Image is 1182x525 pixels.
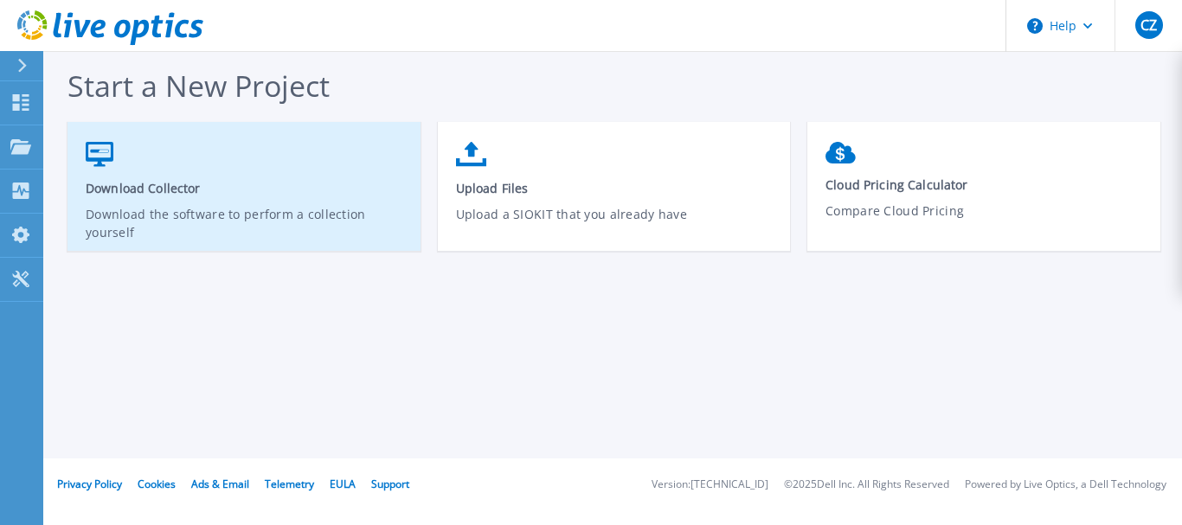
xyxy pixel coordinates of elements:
a: Download CollectorDownload the software to perform a collection yourself [67,133,421,257]
p: Upload a SIOKIT that you already have [456,205,774,245]
span: CZ [1140,18,1157,32]
a: Ads & Email [191,477,249,491]
span: Upload Files [456,180,774,196]
span: Download Collector [86,180,403,196]
p: Download the software to perform a collection yourself [86,205,403,245]
a: Support [371,477,409,491]
li: Version: [TECHNICAL_ID] [652,479,768,490]
p: Compare Cloud Pricing [825,202,1143,241]
a: Telemetry [265,477,314,491]
li: Powered by Live Optics, a Dell Technology [965,479,1166,490]
a: Cookies [138,477,176,491]
a: Privacy Policy [57,477,122,491]
a: EULA [330,477,356,491]
li: © 2025 Dell Inc. All Rights Reserved [784,479,949,490]
span: Start a New Project [67,66,330,106]
a: Upload FilesUpload a SIOKIT that you already have [438,133,791,257]
a: Cloud Pricing CalculatorCompare Cloud Pricing [807,133,1160,254]
span: Cloud Pricing Calculator [825,176,1143,193]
